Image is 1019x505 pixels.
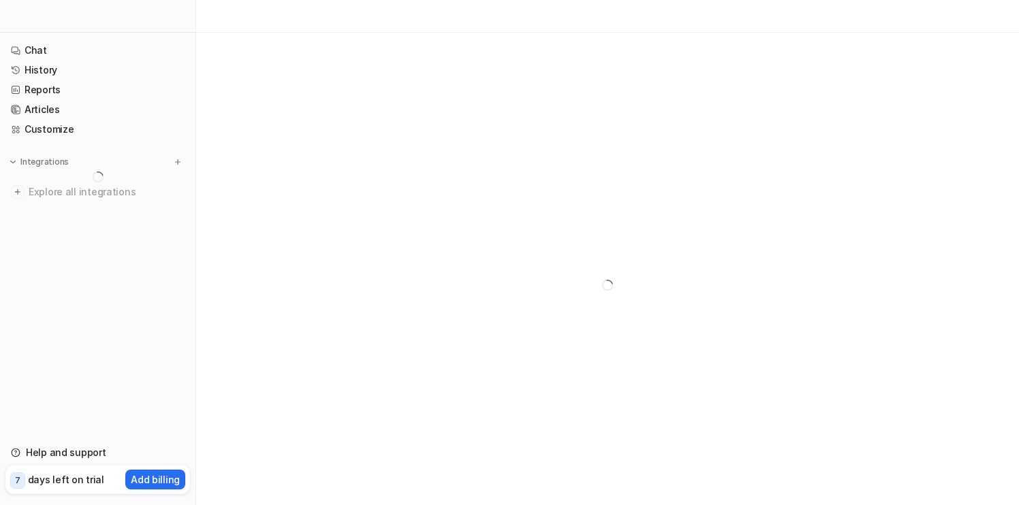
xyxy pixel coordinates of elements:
p: Add billing [131,472,180,487]
span: Explore all integrations [29,181,185,203]
a: Reports [5,80,190,99]
a: Chat [5,41,190,60]
a: Help and support [5,443,190,462]
img: explore all integrations [11,185,25,199]
p: Integrations [20,157,69,167]
button: Integrations [5,155,73,169]
a: Customize [5,120,190,139]
img: expand menu [8,157,18,167]
a: Explore all integrations [5,182,190,201]
a: Articles [5,100,190,119]
p: 7 [15,474,20,487]
p: days left on trial [28,472,104,487]
img: menu_add.svg [173,157,183,167]
button: Add billing [125,470,185,489]
a: History [5,61,190,80]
